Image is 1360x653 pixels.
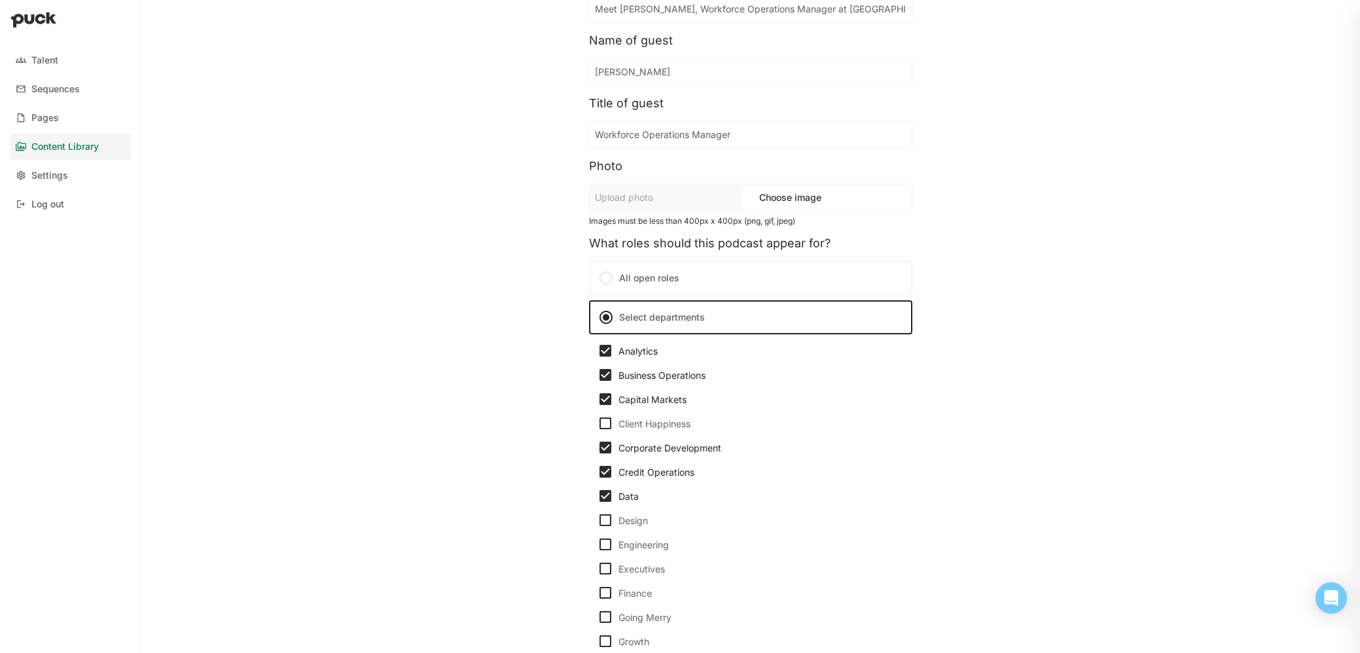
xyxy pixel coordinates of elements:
div: Settings [31,170,68,181]
input: Upload photo [590,185,743,211]
div: Corporate Development [618,442,899,453]
div: Going Merry [618,612,899,623]
div: Talent [31,55,58,66]
div: Title of guest [589,96,912,111]
div: What roles should this podcast appear for? [589,236,912,251]
div: Pages [31,113,59,124]
label: Select departments [589,300,912,334]
div: Analytics [618,345,899,357]
div: Content Library [31,141,99,152]
div: Photo [589,159,912,173]
div: Business Operations [618,370,899,381]
div: Credit Operations [618,467,899,478]
div: Data [618,491,899,502]
div: Design [618,515,899,526]
label: All open roles [589,261,912,295]
a: Content Library [10,133,131,160]
div: Images must be less than 400px x 400px (png, gif, jpeg) [589,217,912,226]
div: Client Happiness [618,418,899,429]
div: Log out [31,199,64,210]
input: ex. Recruiting Manager [590,122,912,148]
div: Capital Markets [618,394,899,405]
a: Talent [10,47,131,73]
div: Name of guest [589,33,912,48]
div: Sequences [31,84,80,95]
input: Name [590,59,912,85]
div: Choose image [743,187,827,208]
div: Open Intercom Messenger [1315,582,1347,614]
div: Engineering [618,539,899,550]
div: Finance [618,588,899,599]
a: Settings [10,162,131,188]
button: Choose image [754,187,827,208]
div: Growth [618,636,899,647]
div: Executives [618,563,899,574]
a: Pages [10,105,131,131]
a: Sequences [10,76,131,102]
